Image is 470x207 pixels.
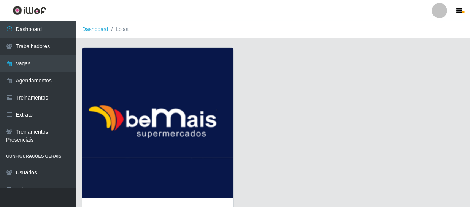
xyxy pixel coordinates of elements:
li: Lojas [108,25,129,33]
a: Dashboard [82,26,108,32]
nav: breadcrumb [76,21,470,38]
img: CoreUI Logo [13,6,46,15]
img: cardImg [82,48,233,198]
